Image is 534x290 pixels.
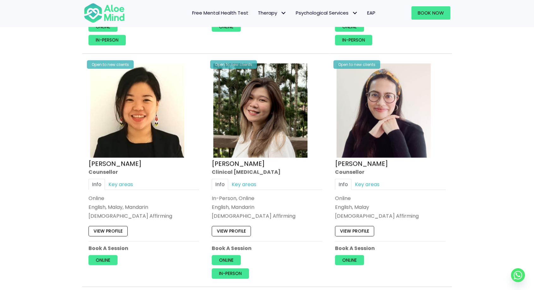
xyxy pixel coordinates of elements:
[88,178,105,189] a: Info
[351,178,383,189] a: Key areas
[212,159,265,168] a: [PERSON_NAME]
[212,194,322,201] div: In-Person, Online
[212,178,228,189] a: Info
[84,3,125,23] img: Aloe mind Logo
[335,168,446,175] div: Counsellor
[212,203,322,211] p: English, Mandarin
[335,203,446,211] p: English, Malay
[335,22,364,32] a: Online
[337,63,431,157] img: Therapist Photo Update
[187,6,253,20] a: Free Mental Health Test
[333,60,380,69] div: Open to new clients
[88,226,128,236] a: View profile
[212,22,241,32] a: Online
[133,6,380,20] nav: Menu
[335,255,364,265] a: Online
[279,9,288,18] span: Therapy: submenu
[335,159,388,168] a: [PERSON_NAME]
[212,268,249,278] a: In-person
[192,9,248,16] span: Free Mental Health Test
[411,6,450,20] a: Book Now
[296,9,358,16] span: Psychological Services
[212,212,322,219] div: [DEMOGRAPHIC_DATA] Affirming
[88,255,118,265] a: Online
[350,9,359,18] span: Psychological Services: submenu
[90,63,184,157] img: Karen Counsellor
[335,212,446,219] div: [DEMOGRAPHIC_DATA] Affirming
[335,226,374,236] a: View profile
[88,194,199,201] div: Online
[212,244,322,251] p: Book A Session
[335,178,351,189] a: Info
[213,63,307,157] img: Kelly Clinical Psychologist
[291,6,362,20] a: Psychological ServicesPsychological Services: submenu
[88,212,199,219] div: [DEMOGRAPHIC_DATA] Affirming
[335,35,372,45] a: In-person
[88,159,142,168] a: [PERSON_NAME]
[88,22,118,32] a: Online
[228,178,260,189] a: Key areas
[418,9,444,16] span: Book Now
[88,203,199,211] p: English, Malay, Mandarin
[212,255,241,265] a: Online
[105,178,137,189] a: Key areas
[335,244,446,251] p: Book A Session
[253,6,291,20] a: TherapyTherapy: submenu
[511,268,525,282] a: Whatsapp
[362,6,380,20] a: EAP
[88,168,199,175] div: Counsellor
[210,60,257,69] div: Open to new clients
[212,226,251,236] a: View profile
[335,194,446,201] div: Online
[87,60,134,69] div: Open to new clients
[88,35,126,45] a: In-person
[258,9,286,16] span: Therapy
[212,168,322,175] div: Clinical [MEDICAL_DATA]
[367,9,375,16] span: EAP
[88,244,199,251] p: Book A Session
